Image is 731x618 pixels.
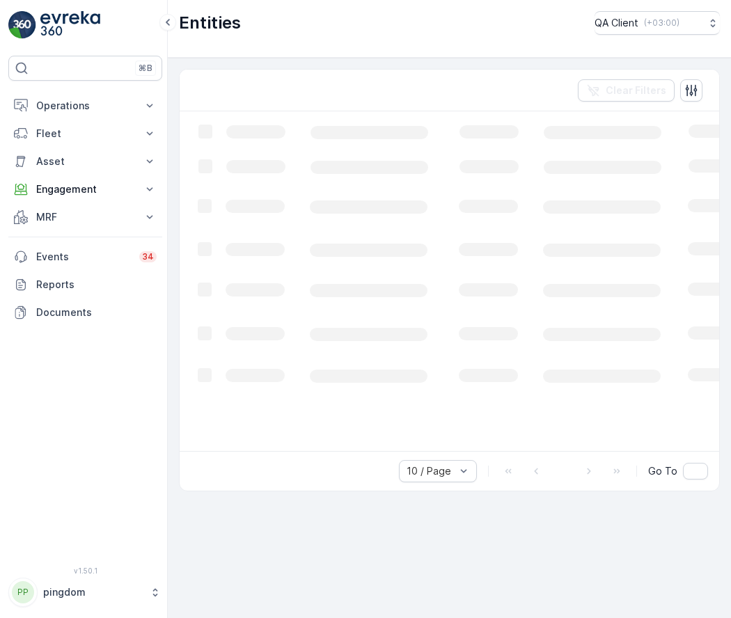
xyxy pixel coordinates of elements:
[36,99,134,113] p: Operations
[36,182,134,196] p: Engagement
[36,127,134,141] p: Fleet
[36,250,131,264] p: Events
[139,63,152,74] p: ⌘B
[8,243,162,271] a: Events34
[142,251,154,262] p: 34
[644,17,679,29] p: ( +03:00 )
[36,210,134,224] p: MRF
[578,79,675,102] button: Clear Filters
[8,299,162,326] a: Documents
[8,203,162,231] button: MRF
[8,175,162,203] button: Engagement
[43,585,143,599] p: pingdom
[8,148,162,175] button: Asset
[8,578,162,607] button: PPpingdom
[36,154,134,168] p: Asset
[8,271,162,299] a: Reports
[595,16,638,30] p: QA Client
[8,11,36,39] img: logo
[36,306,157,319] p: Documents
[40,11,100,39] img: logo_light-DOdMpM7g.png
[36,278,157,292] p: Reports
[8,92,162,120] button: Operations
[8,120,162,148] button: Fleet
[179,12,241,34] p: Entities
[8,566,162,575] span: v 1.50.1
[12,581,34,603] div: PP
[648,464,677,478] span: Go To
[606,84,666,97] p: Clear Filters
[595,11,720,35] button: QA Client(+03:00)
